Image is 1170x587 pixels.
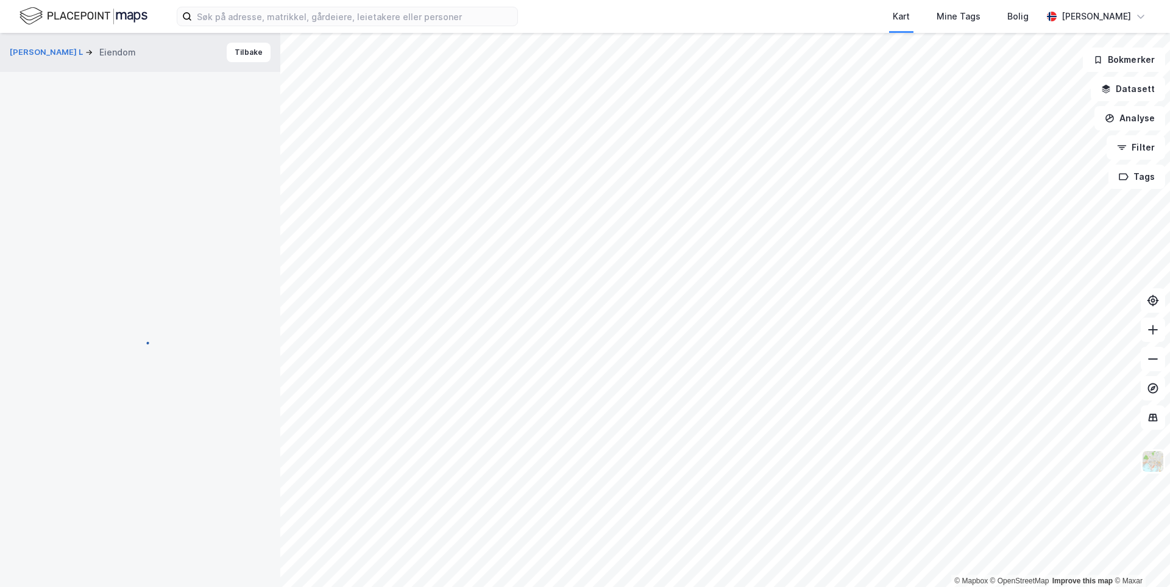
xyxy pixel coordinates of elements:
iframe: Chat Widget [1109,528,1170,587]
img: spinner.a6d8c91a73a9ac5275cf975e30b51cfb.svg [130,332,150,352]
img: Z [1141,450,1165,473]
button: Tags [1108,165,1165,189]
input: Søk på adresse, matrikkel, gårdeiere, leietakere eller personer [192,7,517,26]
a: Mapbox [954,577,988,585]
div: [PERSON_NAME] [1062,9,1131,24]
a: Improve this map [1052,577,1113,585]
button: [PERSON_NAME] L [10,46,85,59]
button: Tilbake [227,43,271,62]
div: Kart [893,9,910,24]
div: Mine Tags [937,9,980,24]
button: Bokmerker [1083,48,1165,72]
button: Filter [1107,135,1165,160]
img: logo.f888ab2527a4732fd821a326f86c7f29.svg [19,5,147,27]
button: Analyse [1094,106,1165,130]
button: Datasett [1091,77,1165,101]
div: Kontrollprogram for chat [1109,528,1170,587]
a: OpenStreetMap [990,577,1049,585]
div: Eiendom [99,45,136,60]
div: Bolig [1007,9,1029,24]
